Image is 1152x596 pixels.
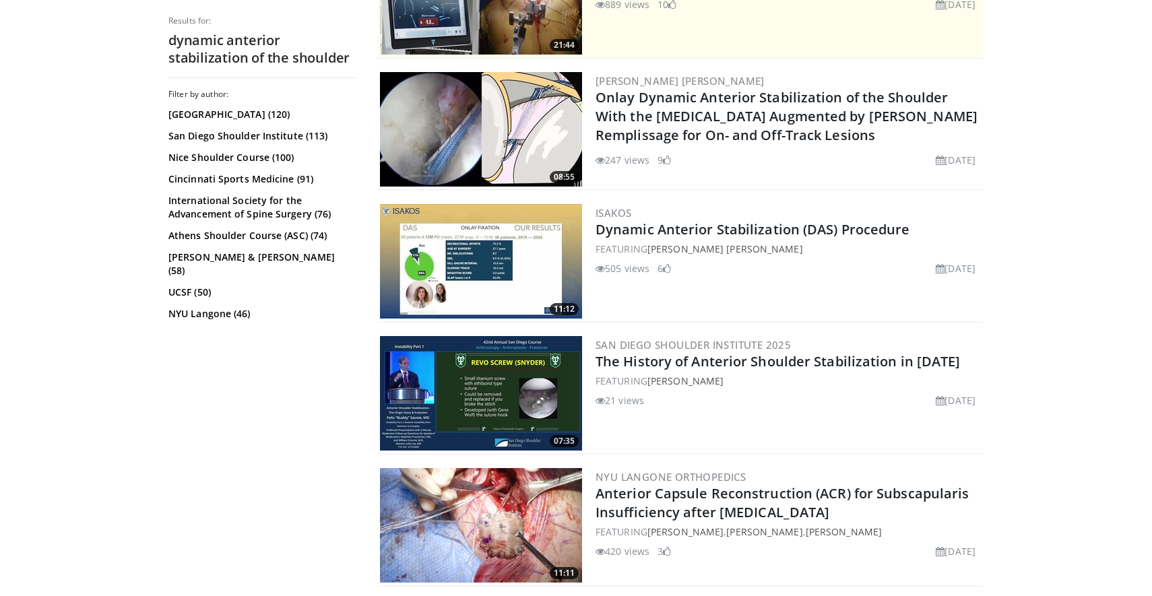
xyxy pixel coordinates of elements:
[550,435,579,447] span: 07:35
[168,32,357,67] h2: dynamic anterior stabilization of the shoulder
[936,261,975,275] li: [DATE]
[380,468,582,583] img: 82e8bba2-e5b1-4227-8038-7ae552a5d0a5.jpg.300x170_q85_crop-smart_upscale.jpg
[936,544,975,558] li: [DATE]
[168,194,354,221] a: International Society for the Advancement of Spine Surgery (76)
[596,374,981,388] div: FEATURING
[936,153,975,167] li: [DATE]
[380,468,582,583] a: 11:11
[380,204,582,319] img: 28a53843-f381-4007-9b70-1c62dead6573.300x170_q85_crop-smart_upscale.jpg
[936,393,975,407] li: [DATE]
[596,338,791,352] a: San Diego Shoulder Institute 2025
[550,567,579,579] span: 11:11
[658,261,671,275] li: 6
[596,261,649,275] li: 505 views
[168,108,354,121] a: [GEOGRAPHIC_DATA] (120)
[596,525,981,539] div: FEATURING , ,
[596,74,765,88] a: [PERSON_NAME] [PERSON_NAME]
[168,151,354,164] a: Nice Shoulder Course (100)
[168,251,354,277] a: [PERSON_NAME] & [PERSON_NAME] (58)
[647,374,724,387] a: [PERSON_NAME]
[596,544,649,558] li: 420 views
[550,39,579,51] span: 21:44
[380,336,582,451] a: 07:35
[596,393,644,407] li: 21 views
[596,206,631,220] a: ISAKOS
[726,525,802,538] a: [PERSON_NAME]
[168,15,357,26] p: Results for:
[168,229,354,242] a: Athens Shoulder Course (ASC) (74)
[380,72,582,187] img: fd500c81-92bc-49de-86bd-bb5d05cf7d6c.300x170_q85_crop-smart_upscale.jpg
[168,129,354,143] a: San Diego Shoulder Institute (113)
[658,153,671,167] li: 9
[380,72,582,187] a: 08:55
[658,544,671,558] li: 3
[380,204,582,319] a: 11:12
[596,88,978,144] a: Onlay Dynamic Anterior Stabilization of the Shoulder With the [MEDICAL_DATA] Augmented by [PERSON...
[596,470,746,484] a: NYU Langone Orthopedics
[380,336,582,451] img: feabc04b-bf76-4aaf-8b19-ea92968ad710.300x170_q85_crop-smart_upscale.jpg
[596,352,961,370] a: The History of Anterior Shoulder Stabilization in [DATE]
[168,89,357,100] h3: Filter by author:
[596,484,969,521] a: Anterior Capsule Reconstruction (ACR) for Subscapularis Insufficiency after [MEDICAL_DATA]
[550,171,579,183] span: 08:55
[596,220,910,238] a: Dynamic Anterior Stabilization (DAS) Procedure
[550,303,579,315] span: 11:12
[168,172,354,186] a: Cincinnati Sports Medicine (91)
[596,153,649,167] li: 247 views
[647,525,724,538] a: [PERSON_NAME]
[647,242,803,255] a: [PERSON_NAME] [PERSON_NAME]
[168,286,354,299] a: UCSF (50)
[168,307,354,321] a: NYU Langone (46)
[806,525,882,538] a: [PERSON_NAME]
[596,242,981,256] div: FEATURING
